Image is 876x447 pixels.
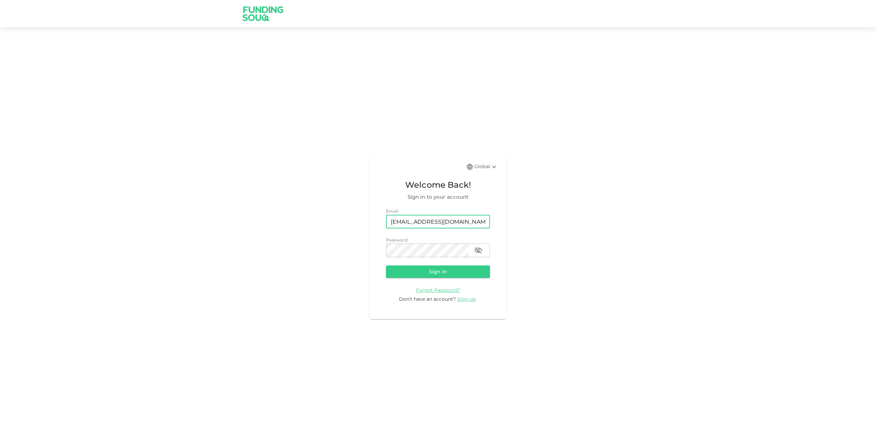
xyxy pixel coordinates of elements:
[399,296,456,302] span: Don’t have an account?
[386,193,490,201] span: Sign in to your account
[457,296,476,302] span: Sign up
[416,287,460,293] a: Forgot Password?
[386,209,398,214] span: Email
[386,215,490,228] input: email
[386,244,469,257] input: password
[474,163,498,171] div: Global
[416,287,460,293] span: Forgot Password?
[386,237,408,243] span: Password
[386,265,490,278] button: Sign in
[386,178,490,191] span: Welcome Back!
